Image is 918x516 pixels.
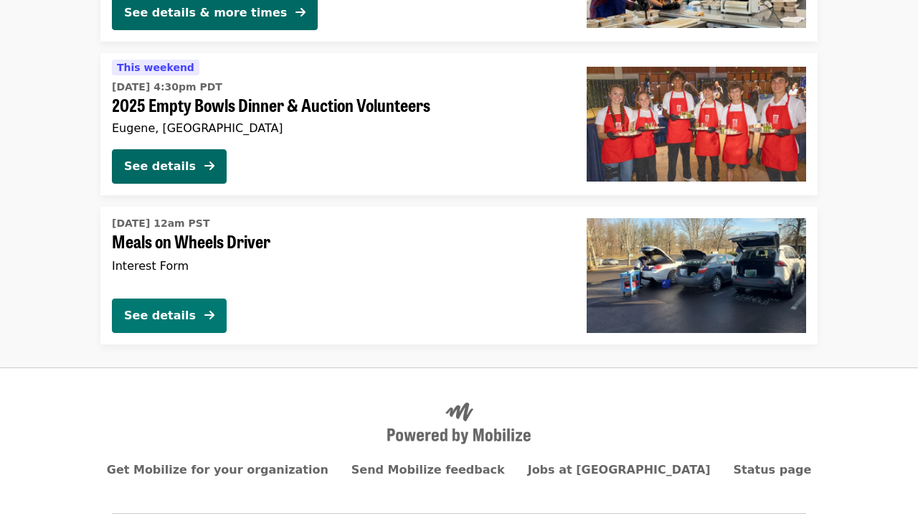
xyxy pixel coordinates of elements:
i: arrow-right icon [204,309,214,322]
a: See details for "2025 Empty Bowls Dinner & Auction Volunteers" [100,53,818,195]
div: See details [124,158,196,175]
img: 2025 Empty Bowls Dinner & Auction Volunteers organized by FOOD For Lane County [587,67,806,182]
span: Interest Form [112,259,189,273]
img: Meals on Wheels Driver organized by FOOD For Lane County [587,218,806,333]
a: See details for "Meals on Wheels Driver" [100,207,818,344]
a: Jobs at [GEOGRAPHIC_DATA] [528,463,711,477]
div: See details [124,307,196,324]
time: [DATE] 4:30pm PDT [112,80,222,95]
div: See details & more times [124,4,287,22]
a: Status page [734,463,812,477]
button: See details [112,299,227,333]
img: Powered by Mobilize [387,403,531,444]
button: See details [112,149,227,184]
i: arrow-right icon [295,6,306,19]
div: Eugene, [GEOGRAPHIC_DATA] [112,121,564,135]
span: Meals on Wheels Driver [112,231,564,252]
span: 2025 Empty Bowls Dinner & Auction Volunteers [112,95,564,116]
a: Send Mobilize feedback [351,463,505,477]
a: Get Mobilize for your organization [107,463,328,477]
span: This weekend [117,62,194,73]
i: arrow-right icon [204,159,214,173]
time: [DATE] 12am PST [112,216,209,231]
nav: Primary footer navigation [112,461,806,479]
